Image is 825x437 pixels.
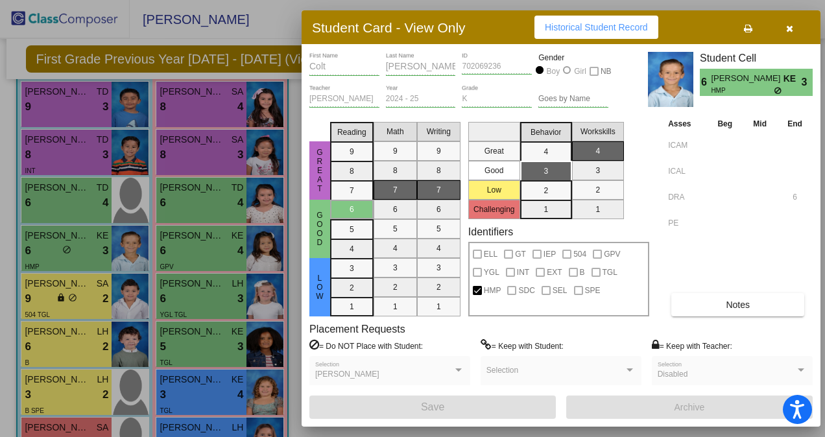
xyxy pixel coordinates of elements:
span: KE [783,72,802,86]
span: Disabled [658,370,688,379]
span: [PERSON_NAME] [315,370,379,379]
input: year [386,95,456,104]
input: assessment [668,161,704,181]
th: Beg [707,117,743,131]
button: Historical Student Record [534,16,658,39]
span: SPE [585,283,601,298]
label: Placement Requests [309,323,405,335]
span: HMP [484,283,501,298]
input: Enter ID [462,62,532,71]
label: = Keep with Teacher: [652,339,732,352]
span: 3 [802,75,813,90]
span: Historical Student Record [545,22,648,32]
h3: Student Card - View Only [312,19,466,36]
th: Mid [743,117,777,131]
span: YGL [484,265,499,280]
span: Save [421,401,444,412]
span: Archive [675,402,705,412]
span: SDC [518,283,534,298]
span: B [580,265,585,280]
mat-label: Gender [538,52,608,64]
span: [PERSON_NAME] [711,72,783,86]
span: IEP [544,246,556,262]
span: 504 [573,246,586,262]
span: GT [515,246,526,262]
button: Save [309,396,556,419]
span: ELL [484,246,497,262]
h3: Student Cell [700,52,813,64]
span: INT [517,265,529,280]
th: Asses [665,117,707,131]
span: Good [314,211,326,247]
label: = Do NOT Place with Student: [309,339,423,352]
input: teacher [309,95,379,104]
button: Archive [566,396,813,419]
span: EXT [547,265,562,280]
span: NB [601,64,612,79]
input: goes by name [538,95,608,104]
span: HMP [711,86,774,95]
label: Identifiers [468,226,513,238]
span: 6 [700,75,711,90]
span: GPV [604,246,620,262]
div: Girl [573,65,586,77]
span: TGL [603,265,617,280]
input: assessment [668,213,704,233]
input: assessment [668,187,704,207]
button: Notes [671,293,804,316]
span: Low [314,274,326,301]
span: SEL [553,283,568,298]
label: = Keep with Student: [481,339,564,352]
input: grade [462,95,532,104]
th: End [777,117,813,131]
div: Boy [546,65,560,77]
span: Great [314,148,326,193]
input: assessment [668,136,704,155]
span: Notes [726,300,750,310]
